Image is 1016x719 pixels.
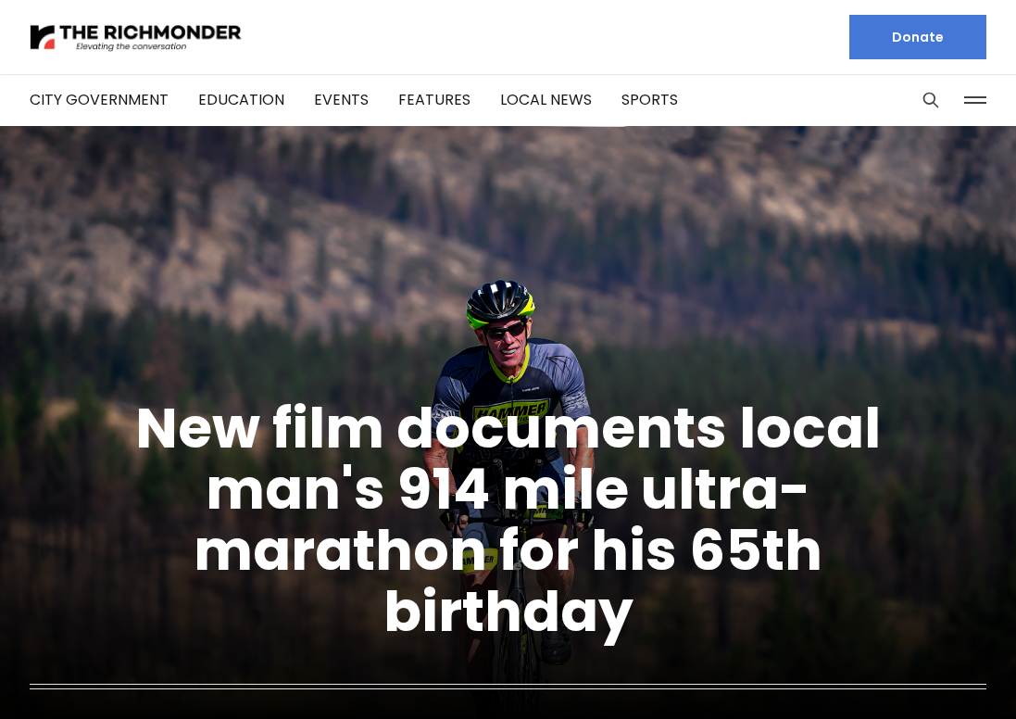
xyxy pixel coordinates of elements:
[849,15,986,59] a: Donate
[621,89,678,110] a: Sports
[30,89,169,110] a: City Government
[553,628,1016,719] iframe: portal-trigger
[398,89,470,110] a: Features
[917,86,945,114] button: Search this site
[135,389,881,650] a: New film documents local man's 914 mile ultra-marathon for his 65th birthday
[314,89,369,110] a: Events
[198,89,284,110] a: Education
[500,89,592,110] a: Local News
[30,21,243,54] img: The Richmonder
